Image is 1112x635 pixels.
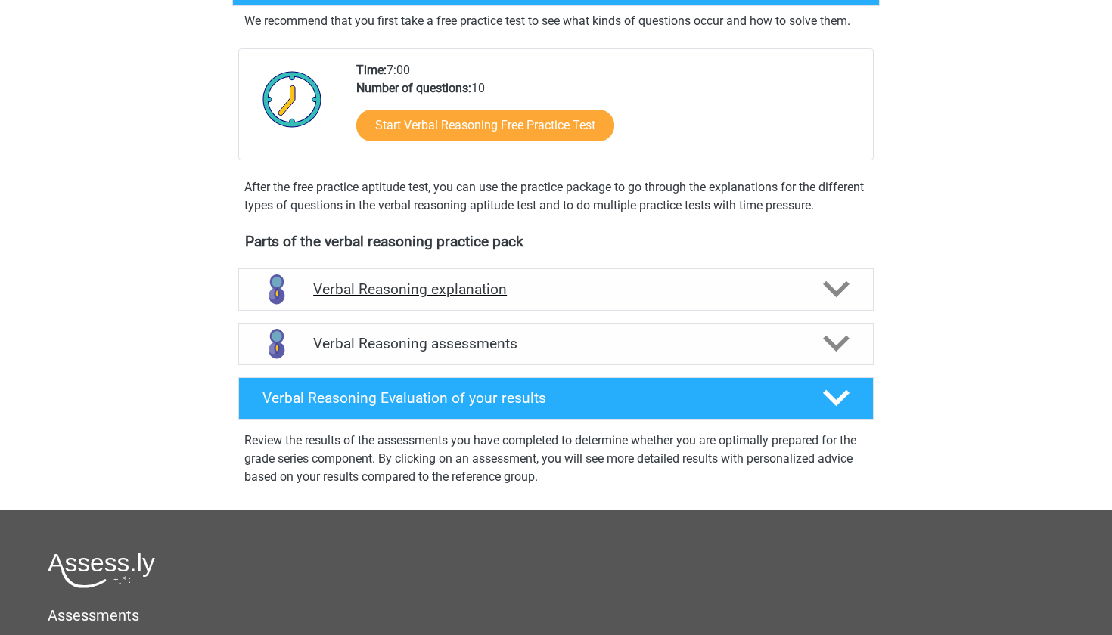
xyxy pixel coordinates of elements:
[262,389,799,407] h4: Verbal Reasoning Evaluation of your results
[232,268,880,311] a: explanations Verbal Reasoning explanation
[257,324,296,363] img: verbal reasoning assessments
[238,178,874,215] div: After the free practice aptitude test, you can use the practice package to go through the explana...
[254,61,331,137] img: Clock
[48,553,155,588] img: Assessly logo
[245,233,867,250] h4: Parts of the verbal reasoning practice pack
[313,335,799,352] h4: Verbal Reasoning assessments
[257,270,296,308] img: verbal reasoning explanations
[232,323,880,365] a: assessments Verbal Reasoning assessments
[48,606,1064,624] h5: Assessments
[244,432,868,486] p: Review the results of the assessments you have completed to determine whether you are optimally p...
[232,377,880,420] a: Verbal Reasoning Evaluation of your results
[345,61,872,160] div: 7:00 10
[356,81,471,95] b: Number of questions:
[356,63,387,77] b: Time:
[244,12,868,30] p: We recommend that you first take a free practice test to see what kinds of questions occur and ho...
[313,280,799,298] h4: Verbal Reasoning explanation
[356,110,614,141] a: Start Verbal Reasoning Free Practice Test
